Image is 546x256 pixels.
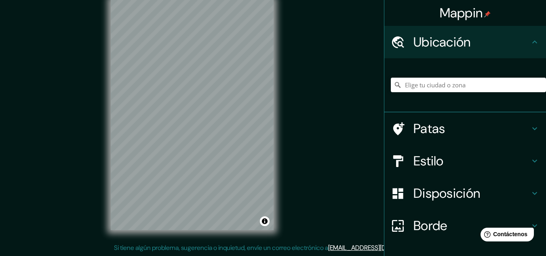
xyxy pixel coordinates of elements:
div: Borde [384,209,546,242]
input: Elige tu ciudad o zona [391,78,546,92]
div: Disposición [384,177,546,209]
font: Estilo [413,152,444,169]
font: Mappin [440,4,483,21]
font: Patas [413,120,445,137]
img: pin-icon.png [484,11,491,17]
div: Ubicación [384,26,546,58]
button: Activar o desactivar atribución [260,216,270,226]
font: Disposición [413,185,480,202]
iframe: Lanzador de widgets de ayuda [474,224,537,247]
div: Patas [384,112,546,145]
font: Si tiene algún problema, sugerencia o inquietud, envíe un correo electrónico a [114,243,328,252]
a: [EMAIL_ADDRESS][DOMAIN_NAME] [328,243,428,252]
div: Estilo [384,145,546,177]
font: Borde [413,217,447,234]
font: Ubicación [413,34,471,51]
